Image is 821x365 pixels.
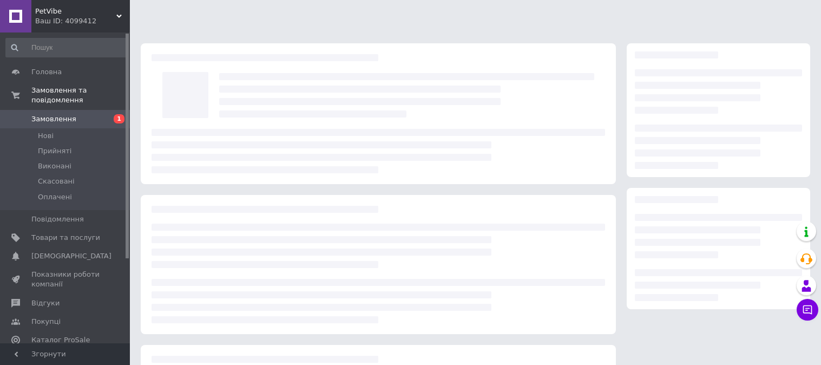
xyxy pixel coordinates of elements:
[31,114,76,124] span: Замовлення
[31,298,60,308] span: Відгуки
[31,317,61,327] span: Покупці
[31,214,84,224] span: Повідомлення
[38,161,71,171] span: Виконані
[38,131,54,141] span: Нові
[35,6,116,16] span: PetVibe
[38,177,75,186] span: Скасовані
[31,67,62,77] span: Головна
[5,38,128,57] input: Пошук
[114,114,124,123] span: 1
[38,192,72,202] span: Оплачені
[38,146,71,156] span: Прийняті
[797,299,818,321] button: Чат з покупцем
[35,16,130,26] div: Ваш ID: 4099412
[31,270,100,289] span: Показники роботи компанії
[31,251,111,261] span: [DEMOGRAPHIC_DATA]
[31,86,130,105] span: Замовлення та повідомлення
[31,335,90,345] span: Каталог ProSale
[31,233,100,243] span: Товари та послуги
